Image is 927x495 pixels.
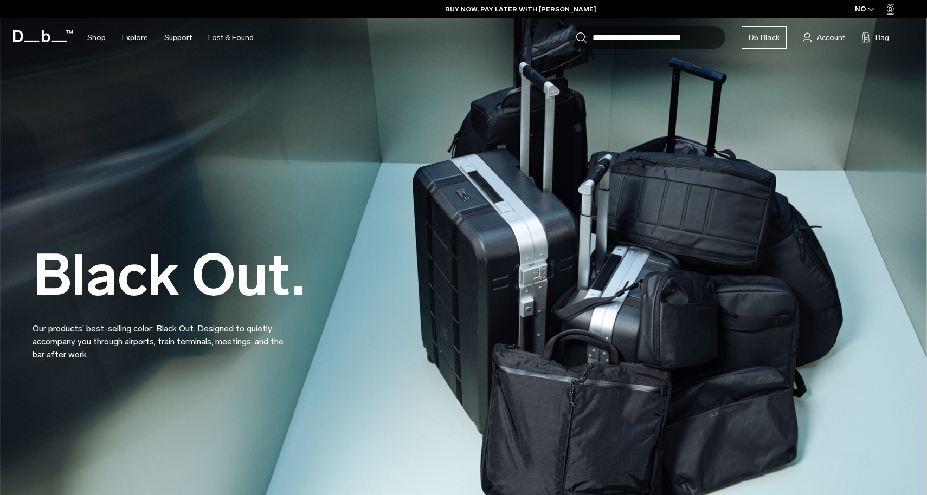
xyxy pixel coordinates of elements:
[742,26,787,49] a: Db Black
[79,18,262,57] nav: Main Navigation
[164,18,192,57] a: Support
[861,31,889,44] button: Bag
[445,4,596,14] a: BUY NOW, PAY LATER WITH [PERSON_NAME]
[33,247,305,304] h2: Black Out.
[33,309,293,361] p: Our products’ best-selling color: Black Out. Designed to quietly accompany you through airports, ...
[817,32,845,43] span: Account
[208,18,254,57] a: Lost & Found
[87,18,106,57] a: Shop
[875,32,889,43] span: Bag
[803,31,845,44] a: Account
[122,18,148,57] a: Explore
